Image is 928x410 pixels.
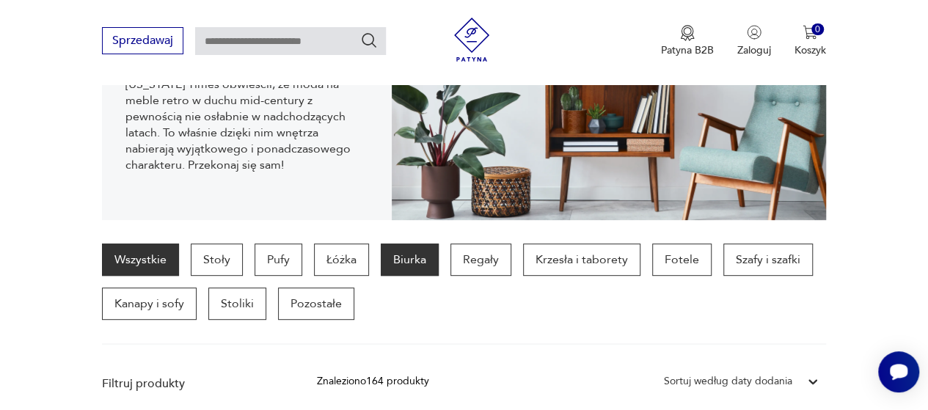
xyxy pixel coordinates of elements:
a: Fotele [652,244,712,276]
p: [US_STATE] Times obwieścił, że moda na meble retro w duchu mid-century z pewnością nie osłabnie w... [125,76,368,173]
p: Zaloguj [737,43,771,57]
img: Ikonka użytkownika [747,25,761,40]
a: Pufy [255,244,302,276]
p: Patyna B2B [661,43,714,57]
iframe: Smartsupp widget button [878,351,919,392]
a: Krzesła i taborety [523,244,640,276]
button: Szukaj [360,32,378,49]
a: Ikona medaluPatyna B2B [661,25,714,57]
button: Patyna B2B [661,25,714,57]
div: Znaleziono 164 produkty [317,373,429,389]
a: Pozostałe [278,288,354,320]
p: Koszyk [794,43,826,57]
button: Sprzedawaj [102,27,183,54]
button: 0Koszyk [794,25,826,57]
img: Ikona medalu [680,25,695,41]
img: Patyna - sklep z meblami i dekoracjami vintage [450,18,494,62]
a: Wszystkie [102,244,179,276]
a: Szafy i szafki [723,244,813,276]
img: Ikona koszyka [803,25,817,40]
div: 0 [811,23,824,36]
a: Regały [450,244,511,276]
a: Sprzedawaj [102,37,183,47]
p: Filtruj produkty [102,376,282,392]
a: Łóżka [314,244,369,276]
a: Stoliki [208,288,266,320]
a: Stoły [191,244,243,276]
a: Kanapy i sofy [102,288,197,320]
a: Biurka [381,244,439,276]
button: Zaloguj [737,25,771,57]
div: Sortuj według daty dodania [664,373,792,389]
